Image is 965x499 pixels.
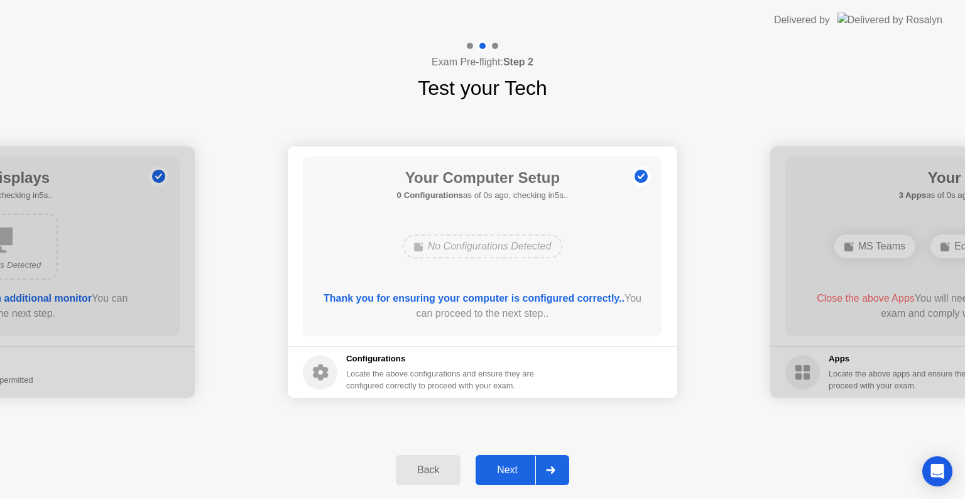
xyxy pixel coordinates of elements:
h1: Your Computer Setup [397,167,569,189]
div: Open Intercom Messenger [922,456,952,486]
div: Locate the above configurations and ensure they are configured correctly to proceed with your exam. [346,368,537,392]
div: Delivered by [774,13,830,28]
button: Back [396,455,461,485]
div: You can proceed to the next step.. [321,291,645,321]
h5: Configurations [346,353,537,365]
h1: Test your Tech [418,73,547,103]
div: Next [479,464,535,476]
button: Next [476,455,569,485]
b: Step 2 [503,57,533,67]
div: No Configurations Detected [403,234,563,258]
img: Delivered by Rosalyn [837,13,942,27]
div: Back [400,464,457,476]
h4: Exam Pre-flight: [432,55,533,70]
b: 0 Configurations [397,190,463,200]
h5: as of 0s ago, checking in5s.. [397,189,569,202]
b: Thank you for ensuring your computer is configured correctly.. [324,293,624,304]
